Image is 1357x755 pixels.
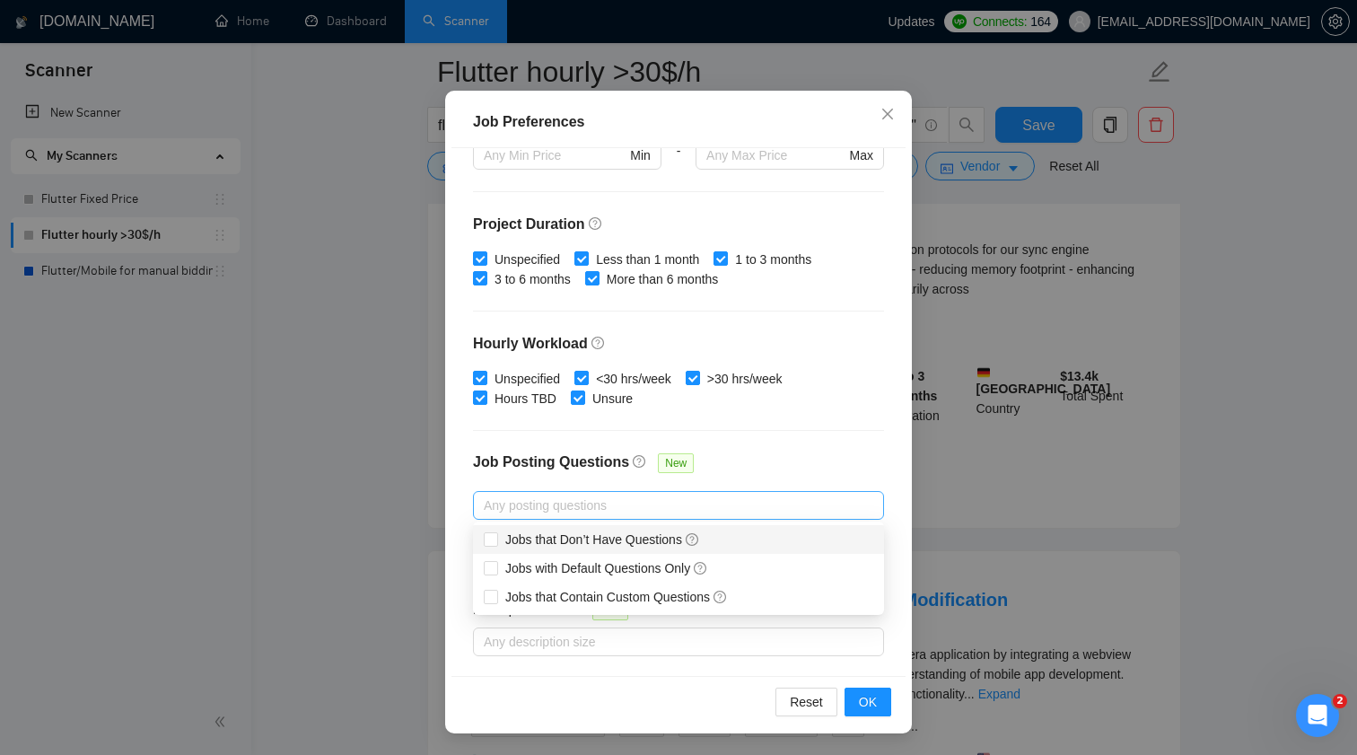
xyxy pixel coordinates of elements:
button: Reset [775,688,837,716]
div: - [661,141,696,191]
span: question-circle [633,454,647,469]
div: Job Preferences [473,111,884,133]
input: Any Max Price [706,145,845,165]
h4: Job Posting Questions [473,452,629,473]
span: Jobs that Don’t Have Questions [505,532,700,547]
span: question-circle [589,216,603,231]
span: Max [850,145,873,165]
span: <30 hrs/week [589,369,678,389]
span: OK [859,692,877,712]
span: close [880,107,895,121]
span: 2 [1333,694,1347,708]
button: OK [845,688,891,716]
span: Less than 1 month [589,250,706,269]
span: Min [630,145,651,165]
span: question-circle [591,336,606,350]
span: Jobs that Contain Custom Questions [505,590,728,604]
span: Hours TBD [487,389,564,408]
span: question-circle [714,590,728,604]
span: Unspecified [487,250,567,269]
button: Close [863,91,912,139]
input: Any Min Price [484,145,626,165]
h4: Project Duration [473,214,884,235]
span: New [658,453,694,473]
span: Unsure [585,389,640,408]
span: More than 6 months [600,269,726,289]
span: question-circle [694,561,708,575]
iframe: Intercom live chat [1296,694,1339,737]
span: Reset [790,692,823,712]
h4: Hourly Workload [473,333,884,355]
span: Jobs with Default Questions Only [505,561,708,575]
span: >30 hrs/week [700,369,790,389]
span: Unspecified [487,369,567,389]
span: 1 to 3 months [728,250,819,269]
span: 3 to 6 months [487,269,578,289]
span: question-circle [686,532,700,547]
